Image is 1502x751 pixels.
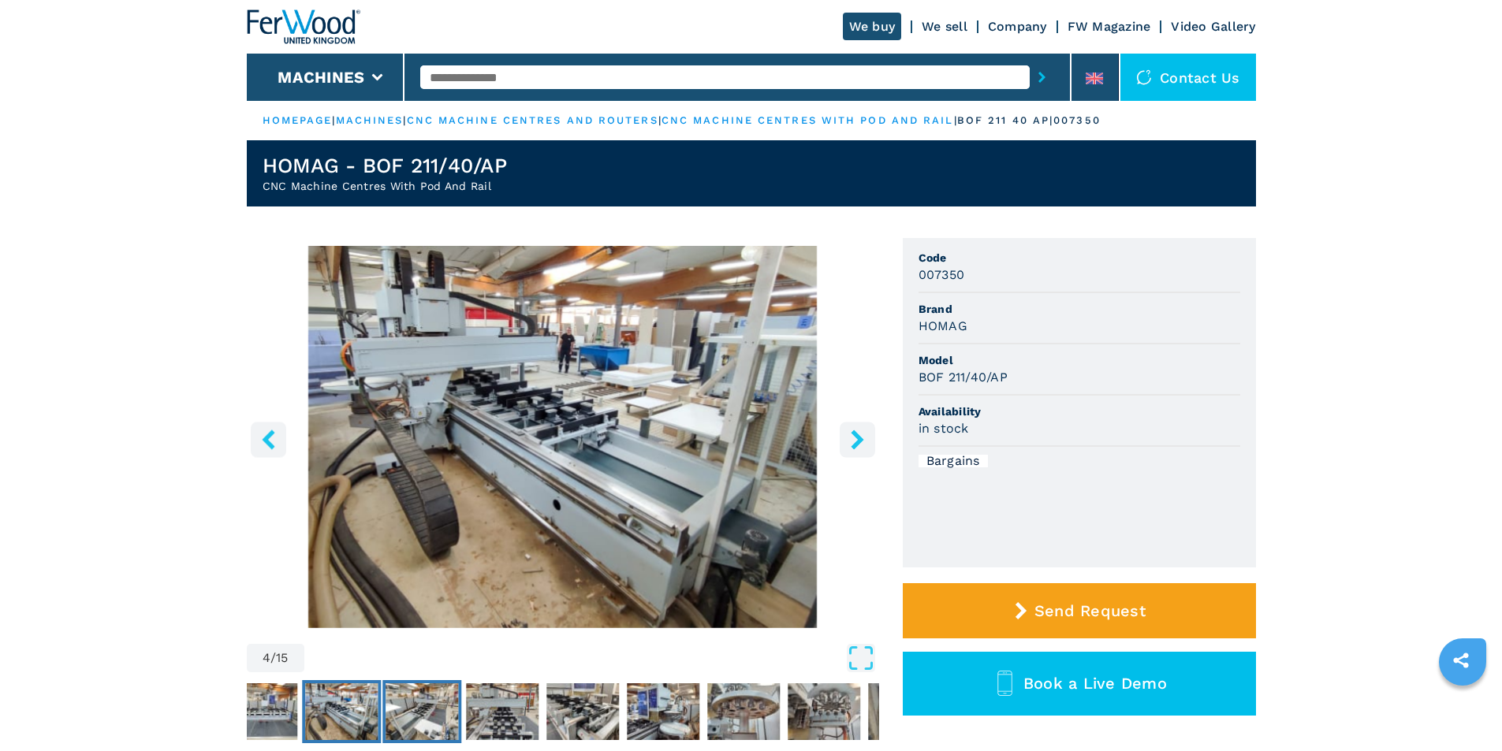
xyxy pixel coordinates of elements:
img: CNC Machine Centres With Pod And Rail HOMAG BOF 211/40/AP [247,246,879,628]
h3: BOF 211/40/AP [919,368,1008,386]
h3: HOMAG [919,317,967,335]
button: Go to Slide 5 [382,680,461,743]
p: bof 211 40 ap | [957,113,1053,128]
a: machines [336,114,404,126]
span: Send Request [1034,601,1146,620]
div: Go to Slide 4 [247,246,879,628]
a: Company [988,19,1047,34]
a: We buy [843,13,902,40]
span: / [270,652,276,664]
iframe: Chat [1435,680,1490,739]
img: 51e3d9ecb9e4ac98111470fdbbf7fe5e [305,683,378,740]
a: HOMEPAGE [263,114,333,126]
button: Open Fullscreen [308,644,875,672]
button: Go to Slide 8 [624,680,703,743]
span: | [332,114,335,126]
img: 3d21fd9c36605def22ddd0c0fda0ecfc [707,683,780,740]
img: 1dd85124f3c32333fd530297ac19a0cc [466,683,539,740]
button: Go to Slide 7 [543,680,622,743]
span: | [403,114,406,126]
span: 4 [263,652,270,664]
nav: Thumbnail Navigation [141,680,773,743]
button: Go to Slide 3 [222,680,300,743]
img: 2bd0db13a379df4cbf8b7947553739aa [225,683,297,740]
span: Availability [919,403,1240,419]
a: sharethis [1441,641,1481,680]
button: Go to Slide 10 [785,680,863,743]
img: Contact us [1136,69,1152,85]
button: Go to Slide 4 [302,680,381,743]
button: Go to Slide 9 [704,680,783,743]
button: Send Request [903,583,1256,638]
a: cnc machine centres and routers [407,114,658,126]
a: We sell [922,19,967,34]
span: 15 [276,652,289,664]
button: Book a Live Demo [903,652,1256,716]
span: Model [919,352,1240,368]
img: Ferwood [247,9,360,44]
span: Code [919,250,1240,266]
img: 76d6e2365aefbd5b69dfa7f6fec1d4c6 [386,683,458,740]
button: Go to Slide 11 [865,680,944,743]
a: cnc machine centres with pod and rail [662,114,954,126]
span: Brand [919,301,1240,317]
img: 6cf4b3ba485e4c9de3d9457468ab2166 [546,683,619,740]
button: left-button [251,422,286,457]
button: Go to Slide 6 [463,680,542,743]
a: FW Magazine [1068,19,1151,34]
span: | [954,114,957,126]
div: Contact us [1120,54,1256,101]
img: 92f6c4995bcf01e2bef8e75ceff5f041 [868,683,941,740]
h3: in stock [919,419,969,437]
img: 97e251f10958f2a913a29f1983e7e38e [627,683,699,740]
span: | [658,114,662,126]
a: Video Gallery [1171,19,1255,34]
img: d23e571cd2592b8faab6cb9e6c7b6590 [788,683,860,740]
h2: CNC Machine Centres With Pod And Rail [263,178,507,194]
p: 007350 [1053,113,1101,128]
button: right-button [840,422,875,457]
button: Machines [278,68,364,87]
h1: HOMAG - BOF 211/40/AP [263,153,507,178]
button: submit-button [1030,59,1054,95]
h3: 007350 [919,266,965,284]
div: Bargains [919,455,988,467]
span: Book a Live Demo [1023,674,1167,693]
